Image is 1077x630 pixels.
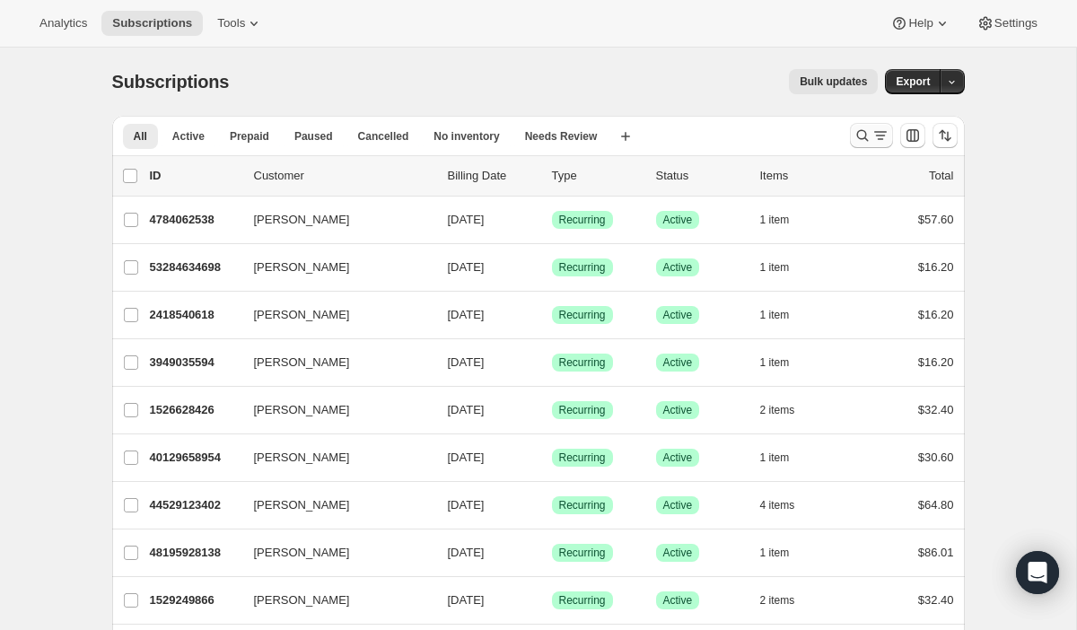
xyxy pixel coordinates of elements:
span: $30.60 [918,451,954,464]
span: [PERSON_NAME] [254,401,350,419]
span: [PERSON_NAME] [254,354,350,372]
button: 4 items [760,493,815,518]
span: [DATE] [448,593,485,607]
button: [PERSON_NAME] [243,396,423,424]
span: Active [172,129,205,144]
span: $86.01 [918,546,954,559]
span: Recurring [559,308,606,322]
span: Subscriptions [112,16,192,31]
p: 1526628426 [150,401,240,419]
span: 1 item [760,451,790,465]
button: [PERSON_NAME] [243,253,423,282]
span: Active [663,451,693,465]
span: $16.20 [918,260,954,274]
button: 1 item [760,350,810,375]
span: $64.80 [918,498,954,512]
div: 1529249866[PERSON_NAME][DATE]SuccessRecurringSuccessActive2 items$32.40 [150,588,954,613]
span: Recurring [559,213,606,227]
span: 1 item [760,355,790,370]
button: Bulk updates [789,69,878,94]
span: $16.20 [918,355,954,369]
span: [PERSON_NAME] [254,449,350,467]
p: 53284634698 [150,258,240,276]
button: Help [880,11,961,36]
span: [PERSON_NAME] [254,211,350,229]
span: Export [896,74,930,89]
span: All [134,129,147,144]
p: 3949035594 [150,354,240,372]
p: Status [656,167,746,185]
span: [DATE] [448,308,485,321]
button: [PERSON_NAME] [243,538,423,567]
span: Active [663,593,693,608]
p: 48195928138 [150,544,240,562]
p: Billing Date [448,167,538,185]
span: [DATE] [448,451,485,464]
p: 2418540618 [150,306,240,324]
button: 1 item [760,255,810,280]
button: [PERSON_NAME] [243,301,423,329]
span: Recurring [559,403,606,417]
span: 1 item [760,546,790,560]
div: 53284634698[PERSON_NAME][DATE]SuccessRecurringSuccessActive1 item$16.20 [150,255,954,280]
p: Customer [254,167,433,185]
div: 3949035594[PERSON_NAME][DATE]SuccessRecurringSuccessActive1 item$16.20 [150,350,954,375]
span: Active [663,355,693,370]
span: 1 item [760,213,790,227]
div: 2418540618[PERSON_NAME][DATE]SuccessRecurringSuccessActive1 item$16.20 [150,302,954,328]
span: Needs Review [525,129,598,144]
span: 1 item [760,308,790,322]
span: [DATE] [448,546,485,559]
span: Recurring [559,593,606,608]
span: Tools [217,16,245,31]
button: 2 items [760,588,815,613]
span: Prepaid [230,129,269,144]
button: Export [885,69,941,94]
span: Recurring [559,260,606,275]
div: 44529123402[PERSON_NAME][DATE]SuccessRecurringSuccessActive4 items$64.80 [150,493,954,518]
div: 40129658954[PERSON_NAME][DATE]SuccessRecurringSuccessActive1 item$30.60 [150,445,954,470]
button: Analytics [29,11,98,36]
span: Paused [294,129,333,144]
span: Active [663,498,693,512]
span: 4 items [760,498,795,512]
span: [PERSON_NAME] [254,591,350,609]
span: [PERSON_NAME] [254,306,350,324]
span: Help [908,16,933,31]
button: [PERSON_NAME] [243,348,423,377]
span: Active [663,213,693,227]
p: 4784062538 [150,211,240,229]
div: 4784062538[PERSON_NAME][DATE]SuccessRecurringSuccessActive1 item$57.60 [150,207,954,232]
p: ID [150,167,240,185]
button: Sort the results [933,123,958,148]
div: 48195928138[PERSON_NAME][DATE]SuccessRecurringSuccessActive1 item$86.01 [150,540,954,565]
button: [PERSON_NAME] [243,206,423,234]
button: 1 item [760,302,810,328]
span: $57.60 [918,213,954,226]
span: Active [663,308,693,322]
span: Recurring [559,355,606,370]
div: IDCustomerBilling DateTypeStatusItemsTotal [150,167,954,185]
button: Tools [206,11,274,36]
button: Search and filter results [850,123,893,148]
span: [DATE] [448,403,485,416]
span: [PERSON_NAME] [254,258,350,276]
p: 1529249866 [150,591,240,609]
span: 2 items [760,593,795,608]
span: Active [663,546,693,560]
span: No inventory [433,129,499,144]
p: 44529123402 [150,496,240,514]
span: Recurring [559,498,606,512]
button: [PERSON_NAME] [243,586,423,615]
span: 1 item [760,260,790,275]
span: Active [663,403,693,417]
span: [DATE] [448,355,485,369]
span: $32.40 [918,593,954,607]
button: Create new view [611,124,640,149]
span: 2 items [760,403,795,417]
span: Cancelled [358,129,409,144]
button: [PERSON_NAME] [243,491,423,520]
button: Subscriptions [101,11,203,36]
span: $16.20 [918,308,954,321]
button: 2 items [760,398,815,423]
